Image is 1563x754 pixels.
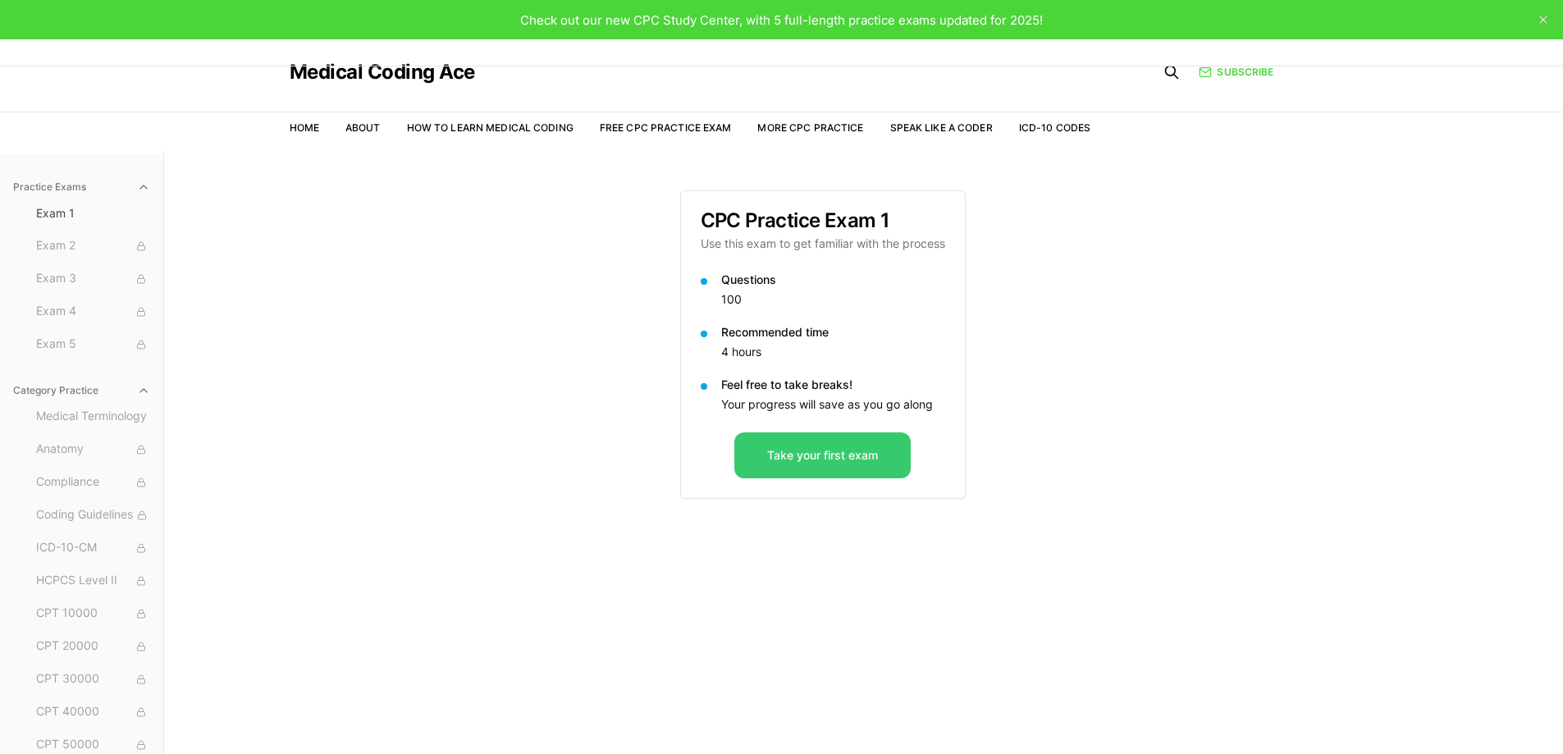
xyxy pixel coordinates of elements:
p: Questions [721,272,945,288]
button: Exam 1 [30,200,157,226]
span: Exam 5 [36,336,150,354]
span: CPT 40000 [36,703,150,721]
button: Exam 2 [30,233,157,259]
span: CPT 30000 [36,670,150,688]
button: Coding Guidelines [30,502,157,528]
span: Compliance [36,473,150,491]
button: CPT 20000 [30,633,157,660]
p: Use this exam to get familiar with the process [701,235,945,252]
span: HCPCS Level II [36,572,150,590]
span: Exam 4 [36,303,150,321]
span: CPT 10000 [36,605,150,623]
span: ICD-10-CM [36,539,150,557]
span: Coding Guidelines [36,506,150,524]
p: Recommended time [721,324,945,340]
a: ICD-10 Codes [1019,121,1090,134]
button: CPT 10000 [30,601,157,627]
button: CPT 30000 [30,666,157,692]
span: Anatomy [36,441,150,459]
p: 4 hours [721,344,945,360]
a: Home [290,121,319,134]
button: Exam 3 [30,266,157,292]
button: Exam 5 [30,331,157,358]
button: Anatomy [30,436,157,463]
button: Practice Exams [7,174,157,200]
a: More CPC Practice [757,121,863,134]
p: 100 [721,291,945,308]
a: Medical Coding Ace [290,62,475,82]
span: Exam 3 [36,270,150,288]
span: CPT 50000 [36,736,150,754]
a: Subscribe [1199,65,1273,80]
button: close [1530,7,1556,33]
a: About [345,121,381,134]
button: CPT 40000 [30,699,157,725]
span: CPT 20000 [36,637,150,656]
p: Feel free to take breaks! [721,377,945,393]
button: HCPCS Level II [30,568,157,594]
button: Exam 4 [30,299,157,325]
span: Exam 2 [36,237,150,255]
h3: CPC Practice Exam 1 [701,211,945,231]
a: Speak Like a Coder [890,121,993,134]
button: Category Practice [7,377,157,404]
span: Exam 1 [36,205,150,222]
span: Medical Terminology [36,408,150,426]
button: Take your first exam [734,432,911,478]
a: How to Learn Medical Coding [407,121,574,134]
button: Compliance [30,469,157,496]
a: Free CPC Practice Exam [600,121,732,134]
button: Medical Terminology [30,404,157,430]
button: ICD-10-CM [30,535,157,561]
span: Check out our new CPC Study Center, with 5 full-length practice exams updated for 2025! [520,12,1043,28]
p: Your progress will save as you go along [721,396,945,413]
